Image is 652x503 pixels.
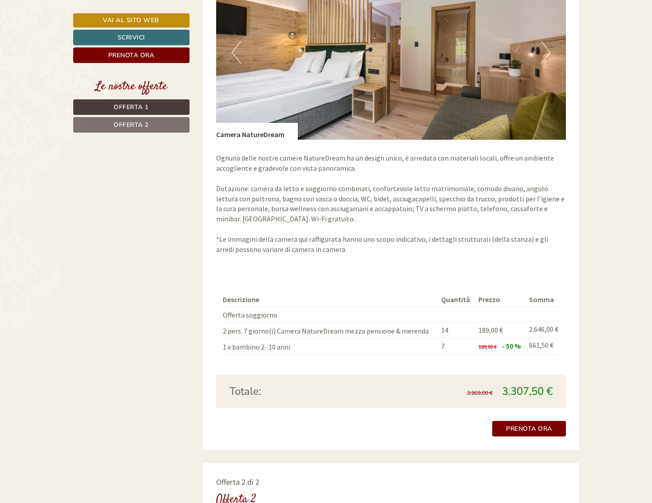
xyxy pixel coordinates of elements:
[438,293,474,307] th: Quantità
[232,41,241,63] button: Previous
[502,384,553,398] span: 3.307,50 €
[73,13,190,28] a: Vai al sito web
[216,123,298,140] div: Camera NatureDream
[223,307,438,322] td: Offerta soggiorno
[223,293,438,307] th: Descrizione
[541,41,550,63] button: Next
[223,384,391,399] div: Totale:
[526,322,559,338] td: 2.646,00 €
[215,24,343,51] div: Buon giorno, come possiamo aiutarla?
[73,47,190,63] a: Prenota ora
[467,389,493,397] span: 3.969,00 €
[216,153,566,254] p: Ognuna delle nostre camere NatureDream ha un design unico, è arredata con materiali locali, offre...
[157,7,193,22] div: giovedì
[438,322,474,338] td: 14
[219,26,336,33] div: Lei
[304,234,350,249] button: Invia
[216,477,259,487] span: Offerta 2 di 2
[114,103,149,111] span: Offerta 1
[114,121,149,129] span: Offerta 2
[223,322,438,338] td: 2 pers. 7 giorno(i) Camera NatureDream mezza pensione & merenda
[478,326,503,334] span: 189,00 €
[219,43,336,49] small: 10:03
[526,338,559,354] td: 661,50 €
[502,342,521,350] span: - 50 %
[492,421,566,436] a: Prenota ora
[223,338,438,354] td: 1 x bambino 2- 10 anni
[478,343,497,350] span: 189,00 €
[438,338,474,354] td: 7
[526,293,559,307] th: Somma
[475,293,526,307] th: Prezzo
[73,79,190,95] div: Le nostre offerte
[73,30,190,45] a: Scrivici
